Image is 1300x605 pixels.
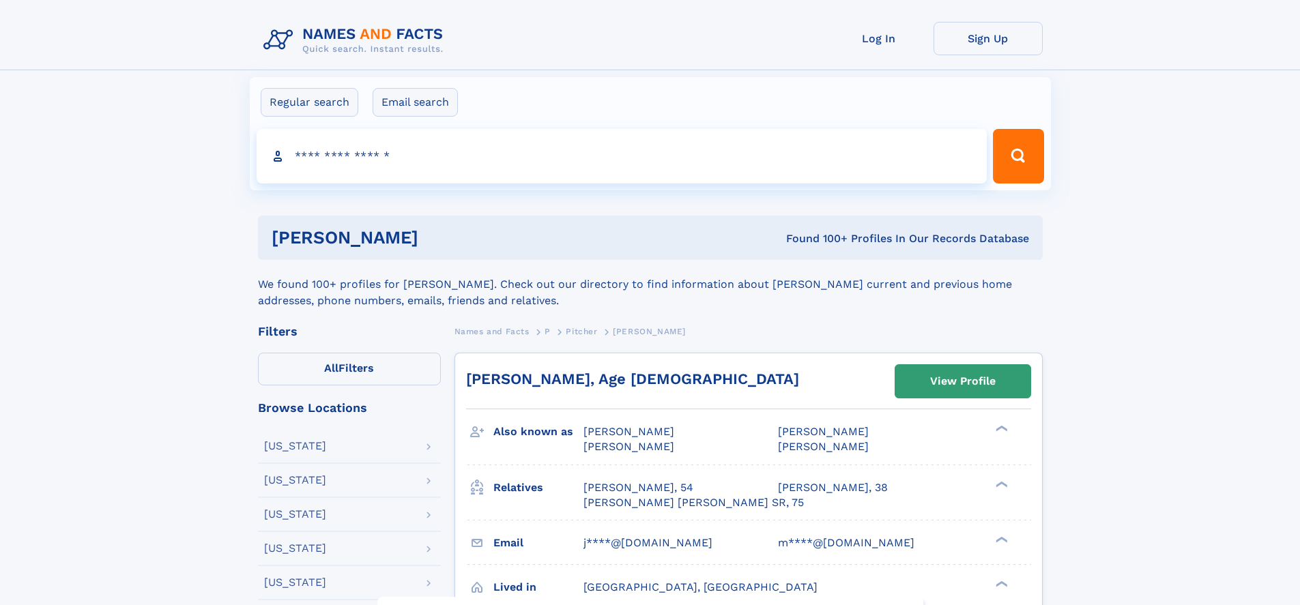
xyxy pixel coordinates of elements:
[566,323,597,340] a: Pitcher
[778,440,869,453] span: [PERSON_NAME]
[545,323,551,340] a: P
[493,576,583,599] h3: Lived in
[992,535,1009,544] div: ❯
[373,88,458,117] label: Email search
[257,129,987,183] input: search input
[778,425,869,438] span: [PERSON_NAME]
[566,327,597,336] span: Pitcher
[545,327,551,336] span: P
[258,402,441,414] div: Browse Locations
[493,531,583,555] h3: Email
[324,361,338,374] span: All
[583,480,693,495] a: [PERSON_NAME], 54
[583,425,674,438] span: [PERSON_NAME]
[261,88,358,117] label: Regular search
[992,479,1009,488] div: ❯
[264,441,326,452] div: [US_STATE]
[264,543,326,554] div: [US_STATE]
[264,475,326,486] div: [US_STATE]
[466,370,799,387] a: [PERSON_NAME], Age [DEMOGRAPHIC_DATA]
[583,495,804,510] a: [PERSON_NAME] [PERSON_NAME] SR, 75
[264,577,326,588] div: [US_STATE]
[934,22,1043,55] a: Sign Up
[992,579,1009,588] div: ❯
[602,231,1029,246] div: Found 100+ Profiles In Our Records Database
[493,420,583,443] h3: Also known as
[895,365,1030,398] a: View Profile
[258,22,454,59] img: Logo Names and Facts
[778,480,888,495] a: [PERSON_NAME], 38
[493,476,583,499] h3: Relatives
[258,353,441,385] label: Filters
[824,22,934,55] a: Log In
[583,580,818,593] span: [GEOGRAPHIC_DATA], [GEOGRAPHIC_DATA]
[258,260,1043,309] div: We found 100+ profiles for [PERSON_NAME]. Check out our directory to find information about [PERS...
[258,325,441,338] div: Filters
[613,327,686,336] span: [PERSON_NAME]
[930,366,996,397] div: View Profile
[264,509,326,520] div: [US_STATE]
[272,229,603,246] h1: [PERSON_NAME]
[454,323,530,340] a: Names and Facts
[583,440,674,453] span: [PERSON_NAME]
[992,424,1009,433] div: ❯
[993,129,1043,183] button: Search Button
